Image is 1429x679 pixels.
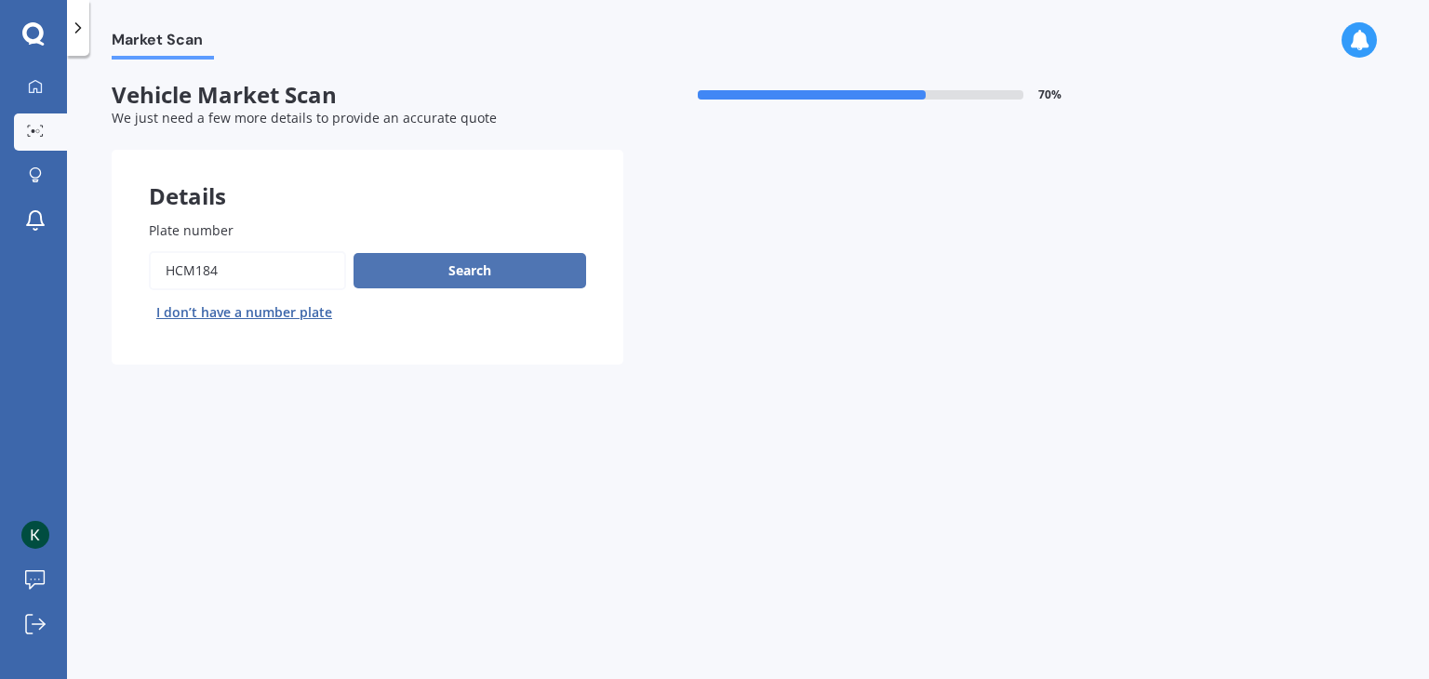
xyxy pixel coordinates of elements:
[149,251,346,290] input: Enter plate number
[112,109,497,126] span: We just need a few more details to provide an accurate quote
[112,82,623,109] span: Vehicle Market Scan
[112,150,623,206] div: Details
[112,31,214,56] span: Market Scan
[1038,88,1062,101] span: 70 %
[149,221,234,239] span: Plate number
[21,521,49,549] img: ACg8ocLIfaazwnkRw7RGS17v3LMw6C9z2P3BPyBlRnsaV79Db8LLDA=s96-c
[149,298,340,327] button: I don’t have a number plate
[354,253,586,288] button: Search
